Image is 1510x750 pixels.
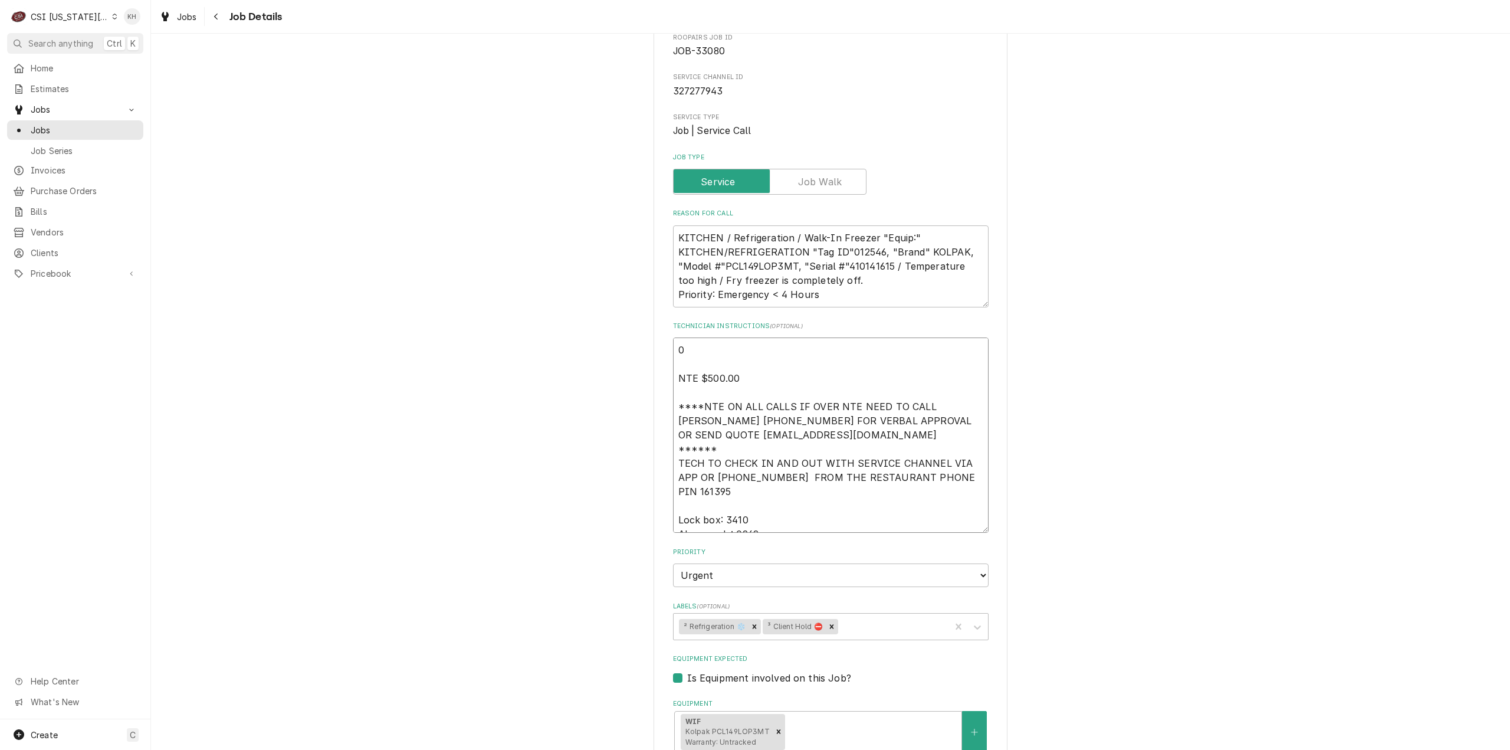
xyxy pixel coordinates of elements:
div: CSI Kansas City's Avatar [11,8,27,25]
span: Service Type [673,124,989,138]
label: Equipment [673,699,989,709]
button: Search anythingCtrlK [7,33,143,54]
div: CSI [US_STATE][GEOGRAPHIC_DATA] [31,11,109,23]
span: Search anything [28,37,93,50]
div: C [11,8,27,25]
span: What's New [31,696,136,708]
div: Equipment Expected [673,654,989,685]
span: JOB-33080 [673,45,725,57]
span: Ctrl [107,37,122,50]
textarea: NTE $500.00 ****NTE ON ALL CALLS IF OVER NTE NEED TO CALL [PERSON_NAME] [PHONE_NUMBER] FOR VERBAL... [673,338,989,533]
span: Jobs [177,11,197,23]
a: Vendors [7,222,143,242]
a: Invoices [7,161,143,180]
span: Bills [31,205,137,218]
div: Service Type [673,113,989,138]
a: Go to What's New [7,692,143,712]
span: C [130,729,136,741]
a: Jobs [155,7,202,27]
a: Go to Pricebook [7,264,143,283]
span: Help Center [31,675,136,687]
span: ( optional ) [697,603,730,610]
a: Job Series [7,141,143,161]
label: Equipment Expected [673,654,989,664]
span: Clients [31,247,137,259]
a: Jobs [7,120,143,140]
div: Job Type [673,153,989,195]
span: Invoices [31,164,137,176]
span: Kolpak PCL149LOP3MT Warranty: Untracked [685,727,770,746]
span: Job Series [31,145,137,157]
a: Go to Jobs [7,100,143,119]
span: Service Channel ID [673,84,989,99]
span: Service Type [673,113,989,122]
div: Service Channel ID [673,73,989,98]
span: Roopairs Job ID [673,33,989,42]
a: Go to Help Center [7,672,143,691]
label: Technician Instructions [673,322,989,331]
a: Estimates [7,79,143,99]
span: Home [31,62,137,74]
span: Service Channel ID [673,73,989,82]
strong: WIF [685,717,701,726]
label: Priority [673,548,989,557]
span: Estimates [31,83,137,95]
span: Jobs [31,124,137,136]
a: Purchase Orders [7,181,143,201]
span: Job Details [226,9,283,25]
label: Job Type [673,153,989,162]
div: ³ Client Hold ⛔️ [763,619,825,634]
span: K [130,37,136,50]
span: Vendors [31,226,137,238]
a: Bills [7,202,143,221]
div: Labels [673,602,989,640]
label: Labels [673,602,989,611]
a: Clients [7,243,143,263]
div: Remove ³ Client Hold ⛔️ [825,619,838,634]
span: Roopairs Job ID [673,44,989,58]
div: Remove ² Refrigeration ❄️ [748,619,761,634]
span: Create [31,730,58,740]
div: KH [124,8,140,25]
svg: Create New Equipment [971,728,978,736]
a: Home [7,58,143,78]
label: Reason For Call [673,209,989,218]
span: Job | Service Call [673,125,751,136]
div: Kelsey Hetlage's Avatar [124,8,140,25]
div: Reason For Call [673,209,989,307]
label: Is Equipment involved on this Job? [687,671,851,685]
span: Pricebook [31,267,120,280]
div: Technician Instructions [673,322,989,533]
textarea: KITCHEN / Refrigeration / Walk-In Freezer "Equip:" KITCHEN/REFRIGERATION "Tag ID"012546, "Brand" ... [673,225,989,307]
div: Roopairs Job ID [673,33,989,58]
span: Purchase Orders [31,185,137,197]
div: ² Refrigeration ❄️ [679,619,748,634]
span: Jobs [31,103,120,116]
button: Navigate back [207,7,226,26]
span: ( optional ) [770,323,803,329]
span: 327277943 [673,86,723,97]
div: Priority [673,548,989,587]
